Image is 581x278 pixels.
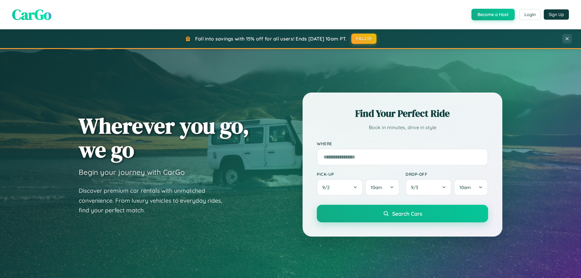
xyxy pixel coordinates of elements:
[322,185,333,190] span: 9 / 2
[365,179,399,196] button: 10am
[454,179,488,196] button: 10am
[392,210,422,217] span: Search Cars
[317,205,488,222] button: Search Cars
[317,172,399,177] label: Pick-up
[12,5,51,25] span: CarGo
[351,34,377,44] button: FALL15
[79,168,185,177] h3: Begin your journey with CarGo
[317,107,488,120] h2: Find Your Perfect Ride
[471,9,515,20] button: Become a Host
[79,114,249,162] h1: Wherever you go, we go
[371,185,382,190] span: 10am
[544,9,569,20] button: Sign Up
[195,36,347,42] span: Fall into savings with 15% off for all users! Ends [DATE] 10am PT.
[411,185,421,190] span: 9 / 3
[79,186,230,215] p: Discover premium car rentals with unmatched convenience. From luxury vehicles to everyday rides, ...
[317,141,488,146] label: Where
[405,172,488,177] label: Drop-off
[459,185,471,190] span: 10am
[405,179,451,196] button: 9/3
[317,123,488,132] p: Book in minutes, drive in style
[317,179,363,196] button: 9/2
[519,9,541,20] button: Login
